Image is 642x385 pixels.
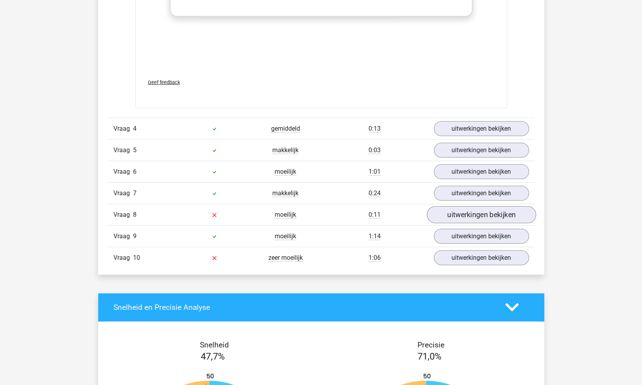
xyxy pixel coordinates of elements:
span: 1:14 [369,232,381,240]
span: zeer moeilijk [268,254,303,262]
span: Vraag [113,146,133,155]
span: Vraag [113,210,133,219]
span: 0:03 [369,146,381,154]
span: 6 [133,168,137,175]
span: 0:24 [369,189,381,197]
h4: Snelheid [113,340,315,349]
span: Geef feedback [148,79,180,85]
span: 8 [133,211,137,218]
a: uitwerkingen bekijken [434,250,529,265]
span: makkelijk [272,146,299,154]
span: moeilijk [275,232,296,240]
span: 5 [133,146,137,154]
span: Vraag [113,189,133,198]
span: Vraag [113,124,133,133]
a: uitwerkingen bekijken [434,121,529,136]
span: 1:06 [369,254,381,262]
span: 0:11 [369,211,381,219]
span: 10 [133,254,140,261]
span: Vraag [113,167,133,176]
span: 9 [133,232,137,240]
a: uitwerkingen bekijken [434,229,529,244]
span: Vraag [113,253,133,263]
span: 0:13 [369,125,381,133]
span: 1:01 [369,168,381,176]
span: moeilijk [275,168,296,176]
span: 4 [133,125,137,132]
a: uitwerkingen bekijken [434,143,529,158]
span: makkelijk [272,189,299,197]
h4: Snelheid en Precisie Analyse [113,303,493,312]
span: gemiddeld [271,125,300,133]
a: uitwerkingen bekijken [426,206,536,223]
span: 7 [133,189,137,197]
span: moeilijk [275,211,296,219]
span: 71,0% [417,351,442,362]
a: uitwerkingen bekijken [434,186,529,201]
a: uitwerkingen bekijken [434,164,529,179]
span: 47,7% [201,351,225,362]
h4: Precisie [330,340,532,349]
span: Vraag [113,232,133,241]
